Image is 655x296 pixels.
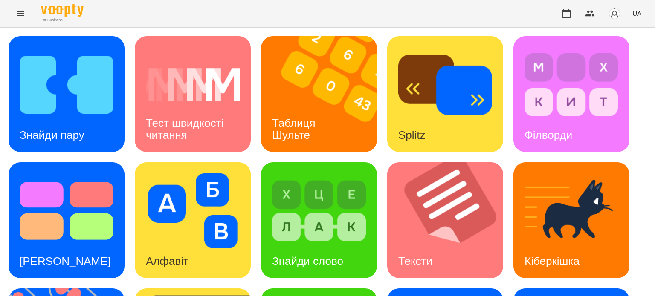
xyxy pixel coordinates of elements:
[525,129,572,141] h3: Філворди
[272,173,366,248] img: Знайди слово
[387,36,503,152] a: SplitzSplitz
[513,162,629,278] a: КіберкішкаКіберкішка
[525,47,618,122] img: Філворди
[20,255,111,267] h3: [PERSON_NAME]
[629,6,645,21] button: UA
[272,255,343,267] h3: Знайди слово
[135,162,251,278] a: АлфавітАлфавіт
[525,255,580,267] h3: Кіберкішка
[525,173,618,248] img: Кіберкішка
[146,173,240,248] img: Алфавіт
[146,117,226,141] h3: Тест швидкості читання
[398,129,426,141] h3: Splitz
[146,255,188,267] h3: Алфавіт
[261,36,388,152] img: Таблиця Шульте
[41,17,84,23] span: For Business
[9,36,125,152] a: Знайди паруЗнайди пару
[398,255,432,267] h3: Тексти
[632,9,641,18] span: UA
[10,3,31,24] button: Menu
[20,47,113,122] img: Знайди пару
[261,162,377,278] a: Знайди словоЗнайди слово
[387,162,503,278] a: ТекстиТексти
[9,162,125,278] a: Тест Струпа[PERSON_NAME]
[146,47,240,122] img: Тест швидкості читання
[513,36,629,152] a: ФілвордиФілворди
[261,36,377,152] a: Таблиця ШультеТаблиця Шульте
[41,4,84,17] img: Voopty Logo
[609,8,620,20] img: avatar_s.png
[135,36,251,152] a: Тест швидкості читанняТест швидкості читання
[272,117,319,141] h3: Таблиця Шульте
[398,47,492,122] img: Splitz
[387,162,514,278] img: Тексти
[20,173,113,248] img: Тест Струпа
[20,129,84,141] h3: Знайди пару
